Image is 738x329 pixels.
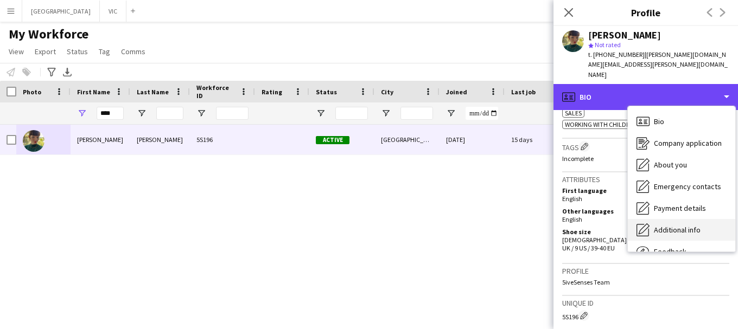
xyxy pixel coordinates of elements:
[628,132,735,154] div: Company application
[562,310,729,321] div: 5S196
[71,125,130,154] div: [PERSON_NAME]
[628,154,735,176] div: About you
[654,182,721,191] span: Emergency contacts
[117,44,150,59] a: Comms
[23,88,41,96] span: Photo
[565,109,582,117] span: Sales
[505,125,570,154] div: 15 days
[190,125,255,154] div: 5S196
[562,298,729,308] h3: Unique ID
[562,236,633,252] span: [DEMOGRAPHIC_DATA]: 7 UK / 9 US / 39-40 EU
[562,266,729,276] h3: Profile
[565,120,657,128] span: Working with children check
[511,88,536,96] span: Last job
[62,44,92,59] a: Status
[440,125,505,154] div: [DATE]
[562,175,729,184] h3: Attributes
[61,66,74,79] app-action-btn: Export XLSX
[4,44,28,59] a: View
[628,241,735,262] div: Feedback
[335,107,368,120] input: Status Filter Input
[30,44,60,59] a: Export
[316,88,337,96] span: Status
[562,186,641,195] h5: First language
[196,83,236,100] span: Workforce ID
[196,108,206,118] button: Open Filter Menu
[381,88,393,96] span: City
[553,5,738,20] h3: Profile
[654,117,664,126] span: Bio
[628,197,735,219] div: Payment details
[654,138,722,148] span: Company application
[466,107,498,120] input: Joined Filter Input
[22,1,100,22] button: [GEOGRAPHIC_DATA]
[130,125,190,154] div: [PERSON_NAME]
[562,195,582,203] span: English
[77,88,110,96] span: First Name
[654,225,701,235] span: Additional info
[446,88,467,96] span: Joined
[654,203,706,213] span: Payment details
[137,88,169,96] span: Last Name
[628,111,735,132] div: Bio
[400,107,433,120] input: City Filter Input
[562,278,729,286] p: 5iveSenses Team
[374,125,440,154] div: [GEOGRAPHIC_DATA]
[99,47,110,56] span: Tag
[77,108,87,118] button: Open Filter Menu
[9,26,88,42] span: My Workforce
[216,107,249,120] input: Workforce ID Filter Input
[35,47,56,56] span: Export
[446,108,456,118] button: Open Filter Menu
[262,88,282,96] span: Rating
[121,47,145,56] span: Comms
[45,66,58,79] app-action-btn: Advanced filters
[316,136,349,144] span: Active
[9,47,24,56] span: View
[595,41,621,49] span: Not rated
[562,215,582,223] span: English
[67,47,88,56] span: Status
[654,247,686,256] span: Feedback
[94,44,114,59] a: Tag
[654,160,687,170] span: About you
[100,1,126,22] button: VIC
[156,107,183,120] input: Last Name Filter Input
[562,228,641,236] h5: Shoe size
[97,107,124,120] input: First Name Filter Input
[23,130,44,152] img: Emma Chaplin
[628,219,735,241] div: Additional info
[316,108,326,118] button: Open Filter Menu
[628,176,735,197] div: Emergency contacts
[588,50,728,78] span: | [PERSON_NAME][DOMAIN_NAME][EMAIL_ADDRESS][PERSON_NAME][DOMAIN_NAME]
[553,84,738,110] div: Bio
[562,207,641,215] h5: Other languages
[381,108,391,118] button: Open Filter Menu
[562,154,729,163] p: Incomplete
[137,108,147,118] button: Open Filter Menu
[588,50,645,59] span: t. [PHONE_NUMBER]
[562,141,729,152] h3: Tags
[588,30,661,40] div: [PERSON_NAME]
